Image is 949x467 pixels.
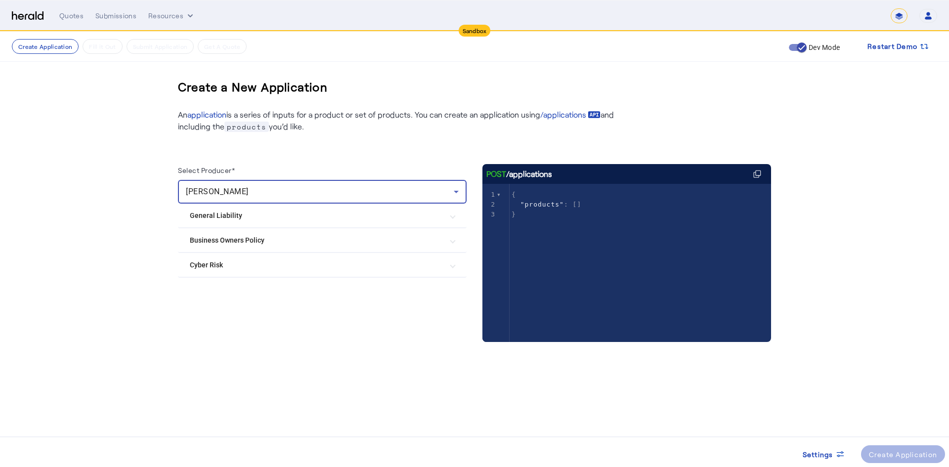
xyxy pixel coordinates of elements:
button: Restart Demo [860,38,937,55]
div: Sandbox [459,25,491,37]
span: "products" [520,201,564,208]
label: Select Producer* [178,166,235,174]
button: Get A Quote [198,39,247,54]
div: 3 [482,210,497,219]
div: 1 [482,190,497,200]
a: /applications [540,109,601,121]
h3: Create a New Application [178,71,328,103]
p: An is a series of inputs for a product or set of products. You can create an application using an... [178,109,623,132]
button: Settings [795,445,853,463]
div: Submissions [95,11,136,21]
mat-panel-title: Business Owners Policy [190,235,443,246]
mat-expansion-panel-header: General Liability [178,204,467,227]
span: : [] [512,201,581,208]
mat-expansion-panel-header: Cyber Risk [178,253,467,277]
span: products [224,122,269,132]
span: Restart Demo [867,41,917,52]
span: { [512,191,516,198]
div: Quotes [59,11,84,21]
mat-panel-title: General Liability [190,211,443,221]
herald-code-block: /applications [482,164,771,322]
span: Settings [803,449,833,460]
button: Resources dropdown menu [148,11,195,21]
mat-expansion-panel-header: Business Owners Policy [178,228,467,252]
span: POST [486,168,506,180]
mat-panel-title: Cyber Risk [190,260,443,270]
button: Create Application [12,39,79,54]
label: Dev Mode [807,42,840,52]
span: } [512,211,516,218]
a: application [187,110,226,119]
span: [PERSON_NAME] [186,187,249,196]
div: 2 [482,200,497,210]
button: Submit Application [127,39,194,54]
img: Herald Logo [12,11,43,21]
button: Fill it Out [83,39,122,54]
div: /applications [486,168,552,180]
